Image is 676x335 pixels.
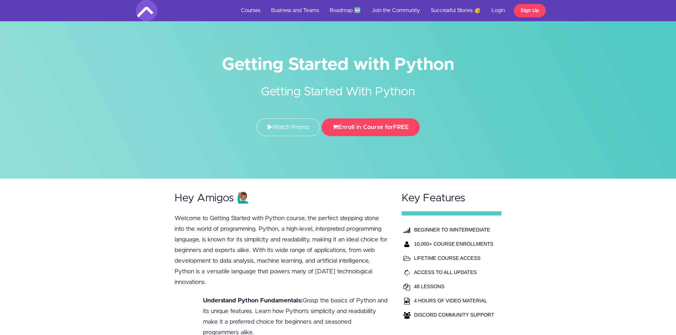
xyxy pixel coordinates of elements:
a: Sign Up [514,4,546,17]
a: Watch Promo [257,118,320,136]
h2: Getting Started With Python [205,73,471,101]
td: ACCESS TO ALL UPDATES [412,265,496,279]
td: LIFETIME COURSE ACCESS [412,251,496,265]
h2: Hey Amigos 🙋🏽‍♂️ [175,192,388,204]
button: Enroll in Course forFREE [321,118,420,136]
h1: Getting Started with Python [136,57,540,73]
span: FREE [393,124,409,130]
th: 10,000+ COURSE ENROLLMENTS [412,237,496,251]
td: DISCORD COMMUNITY SUPPORT [412,308,496,322]
p: Welcome to Getting Started with Python course, the perfect stepping stone into the world of progr... [175,213,388,287]
b: Understand Python Fundamentals: [203,297,303,303]
td: 4 HOURS OF VIDEO MATERIAL [412,294,496,308]
h2: Key Features [402,192,502,204]
td: 48 LESSONS [412,279,496,294]
th: BEGINNER TO IMNTERMEDIATE [412,223,496,237]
